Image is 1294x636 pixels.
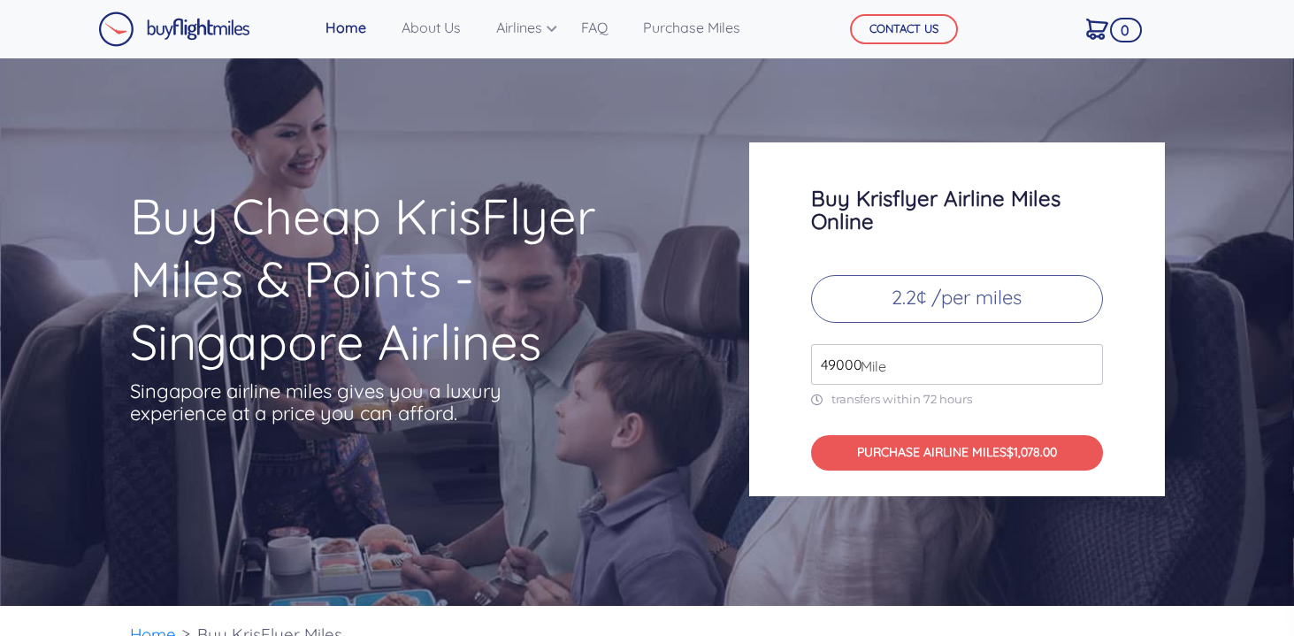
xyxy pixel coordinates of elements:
[811,392,1103,407] p: transfers within 72 hours
[850,14,958,44] button: CONTACT US
[636,10,747,45] a: Purchase Miles
[1007,444,1057,460] span: $1,078.00
[1079,10,1115,47] a: 0
[98,7,250,51] a: Buy Flight Miles Logo
[130,185,680,373] h1: Buy Cheap KrisFlyer Miles & Points - Singapore Airlines
[318,10,373,45] a: Home
[811,435,1103,471] button: PURCHASE AIRLINE MILES$1,078.00
[574,10,615,45] a: FAQ
[1086,19,1108,40] img: Cart
[489,10,553,45] a: Airlines
[394,10,468,45] a: About Us
[852,356,886,377] span: Mile
[811,275,1103,323] p: 2.2¢ /per miles
[98,11,250,47] img: Buy Flight Miles Logo
[811,187,1103,233] h3: Buy Krisflyer Airline Miles Online
[1110,18,1142,42] span: 0
[130,380,528,425] p: Singapore airline miles gives you a luxury experience at a price you can afford.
